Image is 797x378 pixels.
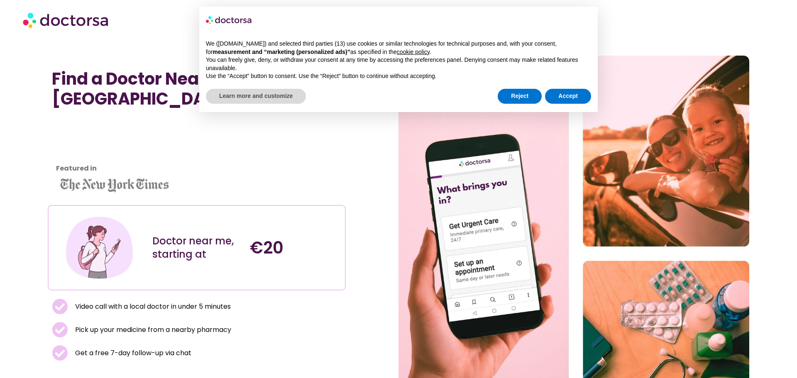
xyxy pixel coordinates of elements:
div: Doctor near me, starting at [152,234,242,261]
button: Reject [498,89,542,104]
span: Video call with a local doctor in under 5 minutes [73,301,231,312]
button: Learn more and customize [206,89,306,104]
h4: €20 [250,238,339,258]
span: Pick up your medicine from a nearby pharmacy [73,324,231,336]
iframe: Customer reviews powered by Trustpilot [52,117,127,179]
p: We ([DOMAIN_NAME]) and selected third parties (13) use cookies or similar technologies for techni... [206,40,591,56]
p: Use the “Accept” button to consent. Use the “Reject” button to continue without accepting. [206,72,591,80]
strong: Featured in [56,163,97,173]
p: You can freely give, deny, or withdraw your consent at any time by accessing the preferences pane... [206,56,591,72]
img: Illustration depicting a young woman in a casual outfit, engaged with her smartphone. She has a p... [64,212,135,283]
span: Get a free 7-day follow-up via chat [73,347,191,359]
strong: measurement and “marketing (personalized ads)” [213,49,350,55]
button: Accept [545,89,591,104]
img: logo [206,13,252,27]
a: cookie policy [397,49,430,55]
h1: Find a Doctor Near Me in [GEOGRAPHIC_DATA] [52,69,342,109]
